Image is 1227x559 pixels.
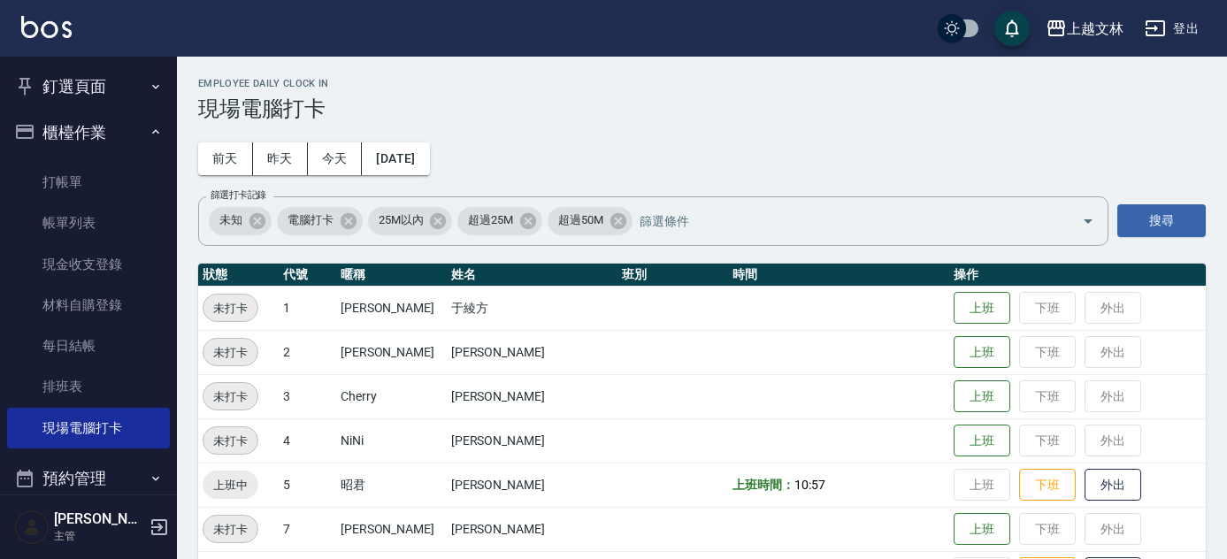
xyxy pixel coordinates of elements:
button: 今天 [308,142,363,175]
td: 2 [279,330,336,374]
a: 排班表 [7,366,170,407]
th: 代號 [279,264,336,287]
td: 4 [279,418,336,463]
td: [PERSON_NAME] [336,286,447,330]
button: Open [1074,207,1102,235]
button: 上班 [954,513,1010,546]
td: [PERSON_NAME] [447,507,618,551]
button: [DATE] [362,142,429,175]
button: 上班 [954,336,1010,369]
button: 登出 [1138,12,1206,45]
th: 暱稱 [336,264,447,287]
h2: Employee Daily Clock In [198,78,1206,89]
span: 10:57 [794,478,825,492]
span: 未知 [209,211,253,229]
td: 1 [279,286,336,330]
a: 現場電腦打卡 [7,408,170,448]
td: [PERSON_NAME] [447,374,618,418]
a: 材料自購登錄 [7,285,170,325]
div: 上越文林 [1067,18,1123,40]
div: 超過25M [457,207,542,235]
img: Person [14,509,50,545]
td: [PERSON_NAME] [447,418,618,463]
th: 姓名 [447,264,618,287]
td: NiNi [336,418,447,463]
h5: [PERSON_NAME] [54,510,144,528]
span: 上班中 [203,476,258,494]
span: 未打卡 [203,299,257,318]
span: 超過50M [548,211,614,229]
b: 上班時間： [732,478,794,492]
a: 現金收支登錄 [7,244,170,285]
button: save [994,11,1030,46]
a: 帳單列表 [7,203,170,243]
button: 釘選頁面 [7,64,170,110]
span: 電腦打卡 [277,211,344,229]
img: Logo [21,16,72,38]
td: [PERSON_NAME] [336,330,447,374]
button: 下班 [1019,469,1076,502]
button: 櫃檯作業 [7,110,170,156]
span: 未打卡 [203,343,257,362]
p: 主管 [54,528,144,544]
td: 昭君 [336,463,447,507]
th: 時間 [728,264,949,287]
div: 未知 [209,207,272,235]
a: 每日結帳 [7,325,170,366]
td: [PERSON_NAME] [336,507,447,551]
td: 于綾方 [447,286,618,330]
td: Cherry [336,374,447,418]
th: 狀態 [198,264,279,287]
div: 電腦打卡 [277,207,363,235]
td: [PERSON_NAME] [447,463,618,507]
button: 上班 [954,425,1010,457]
button: 上班 [954,292,1010,325]
a: 打帳單 [7,162,170,203]
td: [PERSON_NAME] [447,330,618,374]
span: 25M以內 [368,211,434,229]
span: 未打卡 [203,387,257,406]
span: 未打卡 [203,432,257,450]
th: 班別 [617,264,728,287]
button: 預約管理 [7,456,170,502]
span: 未打卡 [203,520,257,539]
button: 昨天 [253,142,308,175]
button: 上越文林 [1039,11,1131,47]
button: 搜尋 [1117,204,1206,237]
input: 篩選條件 [635,205,1051,236]
td: 7 [279,507,336,551]
th: 操作 [949,264,1206,287]
label: 篩選打卡記錄 [211,188,266,202]
td: 3 [279,374,336,418]
button: 上班 [954,380,1010,413]
button: 前天 [198,142,253,175]
td: 5 [279,463,336,507]
div: 超過50M [548,207,633,235]
h3: 現場電腦打卡 [198,96,1206,121]
div: 25M以內 [368,207,453,235]
span: 超過25M [457,211,524,229]
button: 外出 [1085,469,1141,502]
